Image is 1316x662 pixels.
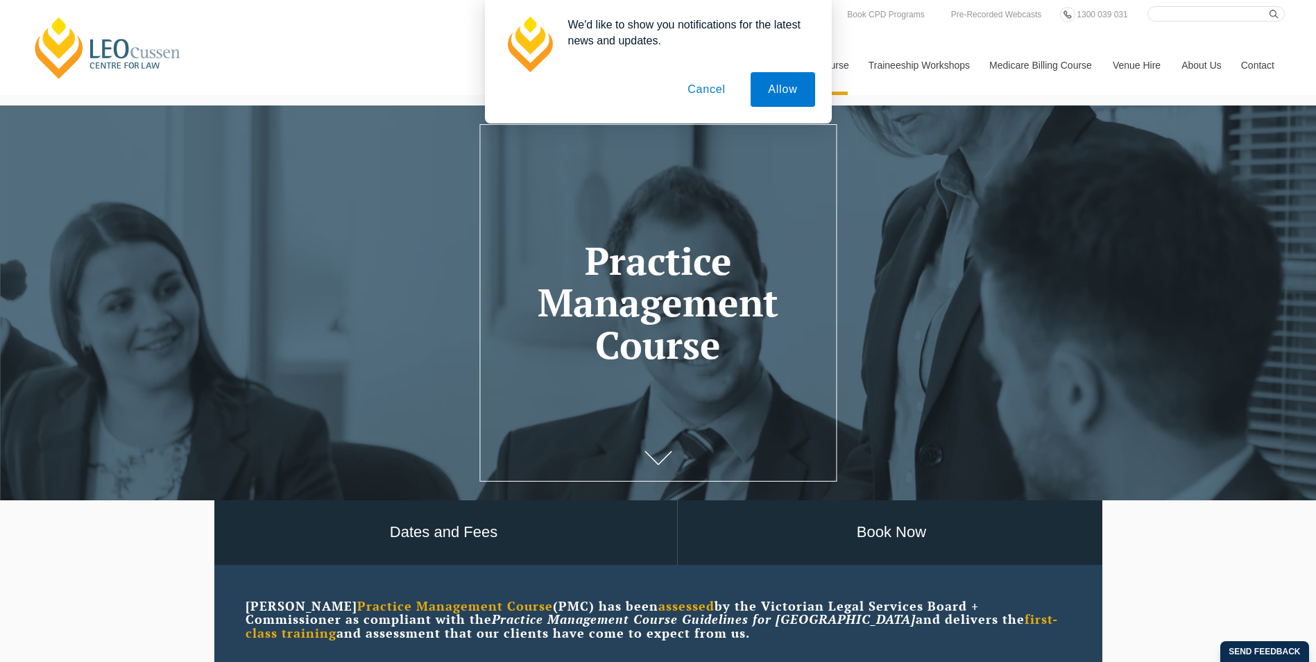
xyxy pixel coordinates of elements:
[751,72,814,107] button: Allow
[357,597,553,614] strong: Practice Management Course
[246,600,1071,640] p: [PERSON_NAME] (PMC) has been by the Victorian Legal Services Board + Commissioner as compliant wi...
[492,611,916,627] em: Practice Management Course Guidelines for [GEOGRAPHIC_DATA]
[658,597,715,614] strong: assessed
[211,500,677,565] a: Dates and Fees
[678,500,1106,565] a: Book Now
[500,240,816,366] h1: Practice Management Course
[557,17,815,49] div: We'd like to show you notifications for the latest news and updates.
[246,611,1058,641] strong: first-class training
[502,17,557,72] img: notification icon
[670,72,743,107] button: Cancel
